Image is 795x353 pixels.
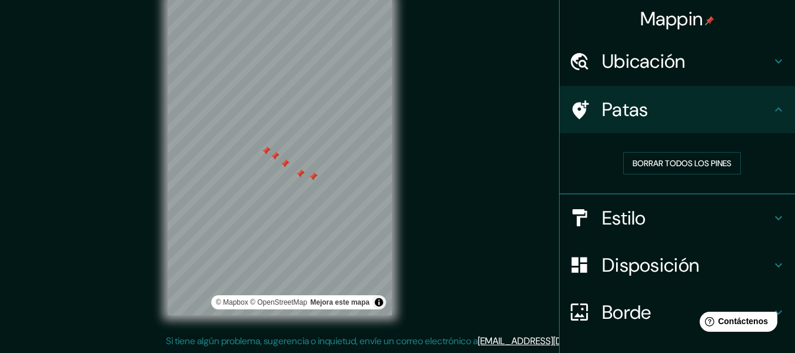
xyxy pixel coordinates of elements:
[216,298,248,306] font: © Mapbox
[640,6,703,31] font: Mappin
[560,289,795,336] div: Borde
[310,298,370,306] font: Mejora este mapa
[602,300,651,325] font: Borde
[560,38,795,85] div: Ubicación
[216,298,248,306] a: Mapbox
[602,49,686,74] font: Ubicación
[633,158,731,169] font: Borrar todos los pines
[560,194,795,242] div: Estilo
[310,298,370,306] a: Map feedback
[602,253,699,278] font: Disposición
[602,206,646,230] font: Estilo
[560,86,795,133] div: Patas
[602,97,648,122] font: Patas
[166,335,478,347] font: Si tiene algún problema, sugerencia o inquietud, envíe un correo electrónico a
[250,298,307,306] font: © OpenStreetMap
[250,298,307,306] a: Mapa de calles abierto
[478,335,623,347] a: [EMAIL_ADDRESS][DOMAIN_NAME]
[560,242,795,289] div: Disposición
[623,152,741,174] button: Borrar todos los pines
[372,295,386,309] button: Activar o desactivar atribución
[690,307,782,340] iframe: Lanzador de widgets de ayuda
[705,16,714,25] img: pin-icon.png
